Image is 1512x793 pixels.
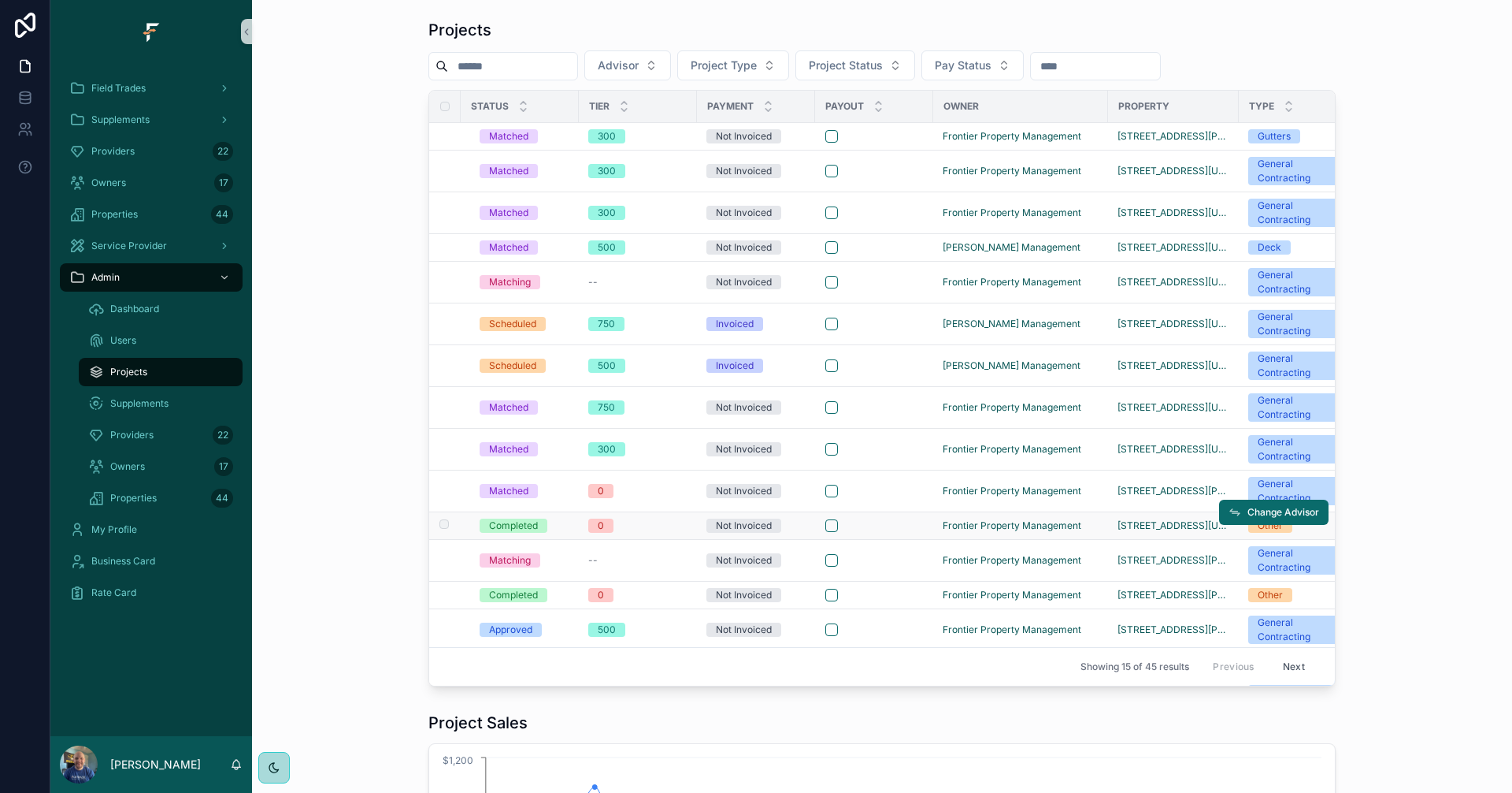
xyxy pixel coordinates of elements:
button: Select Button [921,50,1024,80]
a: Gutters [1248,129,1347,143]
a: 300 [588,129,687,143]
div: Matched [489,206,528,220]
div: Matched [489,240,528,255]
a: 750 [588,400,687,415]
a: Frontier Property Management [943,443,1081,456]
a: Deck [1248,240,1347,255]
div: Not Invoiced [716,484,772,498]
a: [STREET_ADDRESS][PERSON_NAME][US_STATE] [1117,130,1229,143]
span: Providers [91,145,135,158]
a: Frontier Property Management [943,443,1099,456]
div: 44 [211,205,233,224]
a: 500 [588,359,687,373]
a: Not Invoiced [706,400,806,415]
div: Scheduled [489,317,536,331]
a: Frontier Property Management [943,554,1081,567]
div: 44 [211,489,233,508]
a: Rate Card [60,579,243,607]
span: Project Status [809,58,883,73]
span: -- [588,554,598,567]
a: Not Invoiced [706,275,806,289]
a: Scheduled [480,359,569,373]
a: [STREET_ADDRESS][US_STATE] [1117,165,1229,177]
a: Invoiced [706,359,806,373]
a: Not Invoiced [706,129,806,143]
span: Frontier Property Management [943,165,1081,177]
div: 300 [598,129,616,143]
a: [PERSON_NAME] Management [943,241,1080,254]
a: Frontier Property Management [943,519,1099,532]
div: scrollable content [50,63,252,627]
span: Properties [110,492,157,504]
a: Other [1248,519,1347,533]
span: Payment [707,100,754,113]
div: 0 [598,519,604,533]
a: 0 [588,588,687,602]
a: 500 [588,623,687,637]
span: Property [1118,100,1169,113]
a: -- [588,276,687,289]
a: Matching [480,553,569,568]
a: [STREET_ADDRESS][US_STATE] [1117,519,1229,532]
a: Frontier Property Management [943,165,1099,177]
a: Frontier Property Management [943,130,1099,143]
a: [STREET_ADDRESS][US_STATE] [1117,359,1229,372]
a: [STREET_ADDRESS][PERSON_NAME][US_STATE] [1117,624,1229,636]
div: General Contracting [1258,546,1338,575]
span: Service Provider [91,240,167,252]
a: Matched [480,129,569,143]
div: Not Invoiced [716,164,772,178]
a: Not Invoiced [706,240,806,255]
a: General Contracting [1248,393,1347,422]
a: Frontier Property Management [943,401,1099,414]
a: Matched [480,484,569,498]
span: Type [1249,100,1274,113]
span: [STREET_ADDRESS][PERSON_NAME][US_STATE] [1117,554,1229,567]
div: General Contracting [1258,199,1338,227]
span: Providers [110,429,154,441]
a: Invoiced [706,317,806,331]
a: Matched [480,442,569,456]
div: General Contracting [1258,393,1338,422]
a: [STREET_ADDRESS][PERSON_NAME][US_STATE] [1117,589,1229,601]
span: Rate Card [91,586,136,599]
div: Not Invoiced [716,442,772,456]
a: [STREET_ADDRESS][US_STATE] [1117,443,1229,456]
a: [STREET_ADDRESS][US_STATE] [1117,207,1229,219]
a: General Contracting [1248,268,1347,296]
tspan: $1,200 [443,754,473,766]
a: Frontier Property Management [943,485,1081,497]
div: Not Invoiced [716,206,772,220]
div: Matching [489,553,531,568]
a: Frontier Property Management [943,207,1081,219]
a: [PERSON_NAME] Management [943,359,1099,372]
button: Change Advisor [1219,500,1329,525]
a: [PERSON_NAME] Management [943,318,1099,330]
a: Approved [480,623,569,637]
a: [STREET_ADDRESS][US_STATE] [1117,241,1229,254]
a: [STREET_ADDRESS][US_STATE] [1117,401,1229,414]
a: General Contracting [1248,157,1347,185]
div: Not Invoiced [716,519,772,533]
a: [PERSON_NAME] Management [943,318,1080,330]
div: Scheduled [489,359,536,373]
a: General Contracting [1248,477,1347,505]
a: Completed [480,519,569,533]
a: Not Invoiced [706,623,806,637]
div: General Contracting [1258,310,1338,338]
a: Matched [480,240,569,255]
a: Frontier Property Management [943,130,1081,143]
div: 500 [598,359,616,373]
div: 0 [598,484,604,498]
a: Other [1248,588,1347,602]
a: [STREET_ADDRESS][US_STATE] [1117,318,1229,330]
